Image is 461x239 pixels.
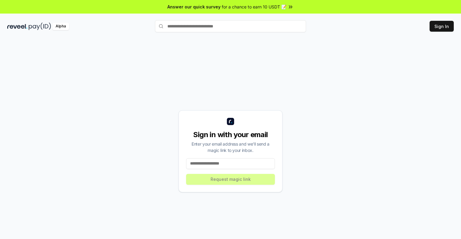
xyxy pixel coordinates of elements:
[186,130,275,140] div: Sign in with your email
[52,23,69,30] div: Alpha
[222,4,286,10] span: for a chance to earn 10 USDT 📝
[430,21,454,32] button: Sign In
[167,4,221,10] span: Answer our quick survey
[186,141,275,153] div: Enter your email address and we’ll send a magic link to your inbox.
[227,118,234,125] img: logo_small
[29,23,51,30] img: pay_id
[7,23,27,30] img: reveel_dark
